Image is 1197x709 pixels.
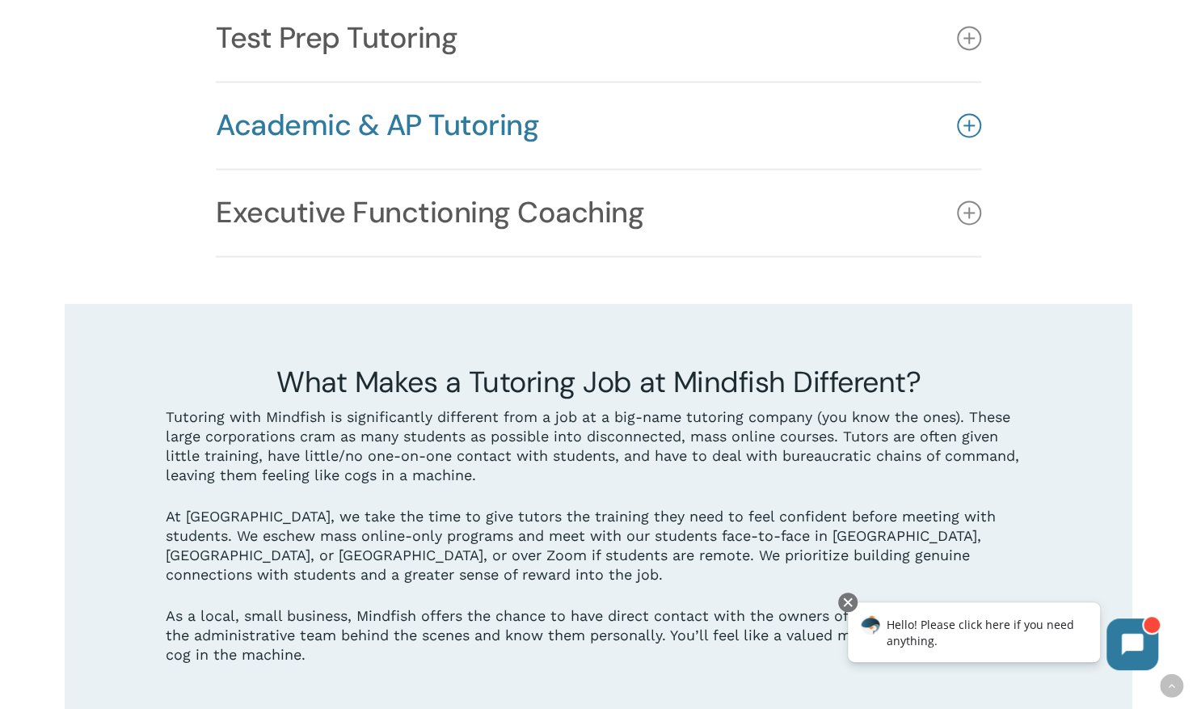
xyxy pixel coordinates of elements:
[216,170,981,255] a: Executive Functioning Coaching
[166,606,1031,662] span: As a local, small business, Mindfish offers the chance to have direct contact with the owners of ...
[166,407,1019,483] span: Tutoring with Mindfish is significantly different from a job at a big-name tutoring company (you ...
[216,82,981,168] a: Academic & AP Tutoring
[276,362,921,400] span: What Makes a Tutoring Job at Mindfish Different?
[166,507,996,582] span: At [GEOGRAPHIC_DATA], we take the time to give tutors the training they need to feel confident be...
[831,589,1174,686] iframe: Chatbot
